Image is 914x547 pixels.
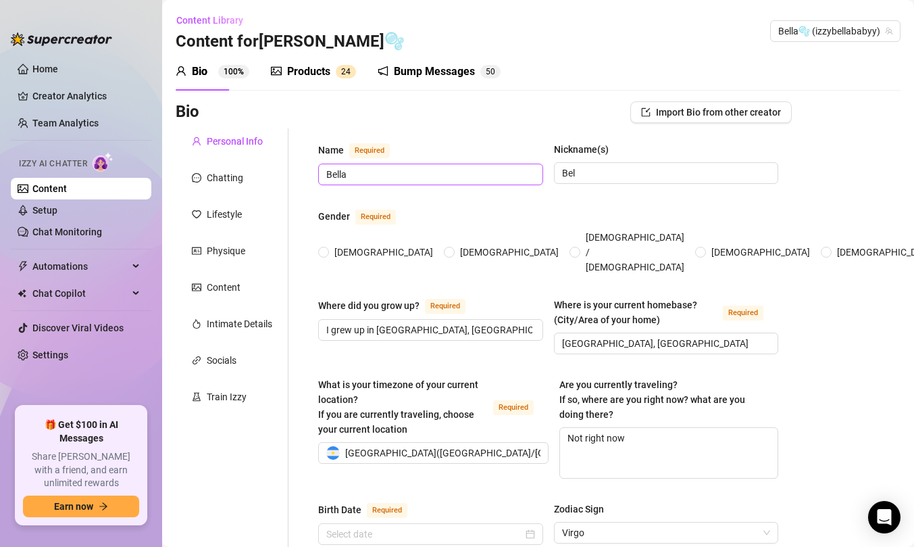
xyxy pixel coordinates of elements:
span: Required [355,210,396,224]
span: picture [271,66,282,76]
span: heart [192,210,201,219]
div: Gender [318,209,350,224]
span: Required [425,299,465,314]
span: Izzy AI Chatter [19,158,87,170]
span: Bella🫧 (izzybellababyy) [778,21,892,41]
div: Name [318,143,344,158]
img: logo-BBDzfeDw.svg [11,32,112,46]
div: Personal Info [207,134,263,149]
img: AI Chatter [93,152,113,172]
span: fire [192,319,201,329]
span: [DEMOGRAPHIC_DATA] [455,245,564,260]
label: Name [318,142,405,158]
span: What is your timezone of your current location? If you are currently traveling, choose your curre... [318,379,478,435]
span: [GEOGRAPHIC_DATA] ( [GEOGRAPHIC_DATA]/[GEOGRAPHIC_DATA]/Buenos_Aires ) [345,443,690,463]
span: [DEMOGRAPHIC_DATA] [329,245,438,260]
div: Chatting [207,170,243,185]
span: Required [349,143,390,158]
input: Where is your current homebase? (City/Area of your home) [562,336,768,351]
img: ar [326,446,340,460]
a: Content [32,183,67,194]
div: Train Izzy [207,389,247,404]
span: Required [367,503,407,518]
textarea: Not right now [560,428,778,478]
div: Bio [192,64,207,80]
span: user [176,66,186,76]
a: Settings [32,350,68,360]
span: notification [378,66,388,76]
sup: 100% [218,65,249,78]
h3: Bio [176,101,199,123]
span: message [192,173,201,183]
span: link [192,356,201,365]
span: Chat Copilot [32,283,128,304]
input: Birth Date [326,527,523,542]
sup: 50 [480,65,501,78]
div: Bump Messages [394,64,475,80]
span: [DEMOGRAPHIC_DATA] / [DEMOGRAPHIC_DATA] [580,230,690,275]
input: Nickname(s) [562,166,768,181]
span: 2 [341,67,346,76]
span: Virgo [562,523,771,543]
a: Creator Analytics [32,85,141,107]
span: Content Library [176,15,243,26]
a: Setup [32,205,57,216]
div: Socials [207,353,236,368]
label: Gender [318,208,411,224]
span: Import Bio from other creator [656,107,781,118]
div: Open Intercom Messenger [868,501,900,533]
a: Team Analytics [32,118,99,128]
img: Chat Copilot [18,289,26,298]
span: experiment [192,392,201,402]
label: Where did you grow up? [318,298,480,314]
span: arrow-right [99,502,108,511]
a: Chat Monitoring [32,227,102,237]
a: Discover Viral Videos [32,323,124,333]
button: Import Bio from other creator [630,101,792,123]
div: Physique [207,243,245,258]
span: Automations [32,256,128,277]
span: Required [493,400,534,415]
input: Where did you grow up? [326,323,532,337]
span: Required [723,306,763,320]
span: Are you currently traveling? If so, where are you right now? what are you doing there? [559,379,745,420]
span: Share [PERSON_NAME] with a friend, and earn unlimited rewards [23,450,139,490]
label: Zodiac Sign [554,502,613,517]
a: Home [32,64,58,74]
div: Intimate Details [207,316,272,331]
div: Zodiac Sign [554,502,604,517]
h3: Content for [PERSON_NAME]🫧 [176,31,405,53]
span: Earn now [54,501,93,512]
label: Nickname(s) [554,142,618,157]
div: Where did you grow up? [318,298,420,313]
span: 🎁 Get $100 in AI Messages [23,419,139,445]
span: user [192,137,201,146]
div: Birth Date [318,502,361,517]
button: Earn nowarrow-right [23,496,139,517]
span: 4 [346,67,351,76]
span: idcard [192,246,201,256]
div: Nickname(s) [554,142,609,157]
span: picture [192,283,201,292]
span: 0 [490,67,495,76]
span: thunderbolt [18,261,28,272]
span: team [885,27,893,35]
label: Birth Date [318,502,422,518]
span: [DEMOGRAPHIC_DATA] [706,245,815,260]
span: 5 [486,67,490,76]
div: Lifestyle [207,207,242,222]
sup: 24 [336,65,356,78]
button: Content Library [176,9,254,31]
input: Name [326,167,532,182]
label: Where is your current homebase? (City/Area of your home) [554,298,779,327]
div: Products [287,64,330,80]
span: import [641,108,651,117]
div: Where is your current homebase? (City/Area of your home) [554,298,718,327]
div: Content [207,280,240,295]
